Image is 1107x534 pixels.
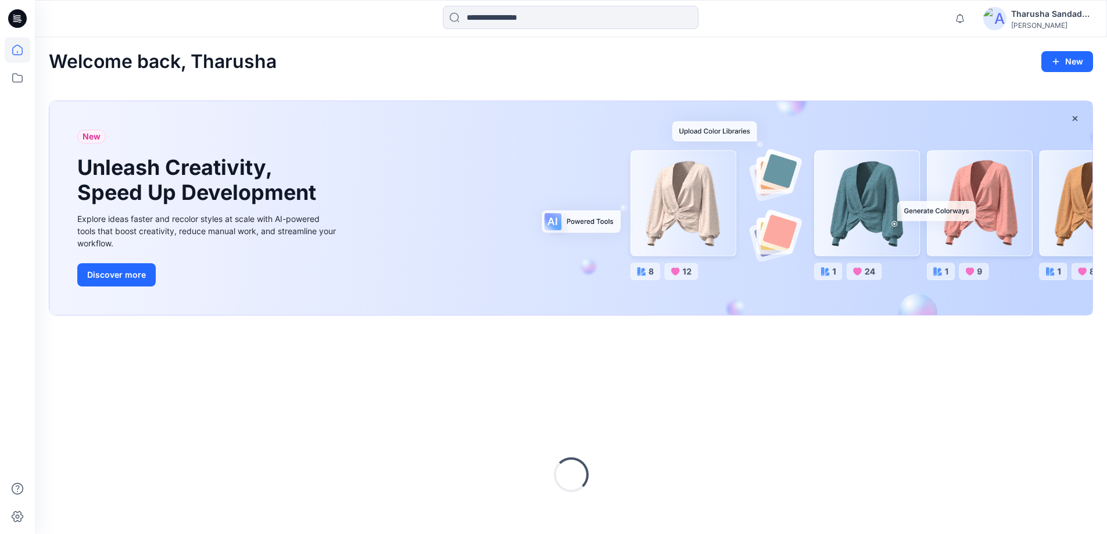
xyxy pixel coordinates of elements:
[77,263,156,286] button: Discover more
[83,130,101,144] span: New
[77,213,339,249] div: Explore ideas faster and recolor styles at scale with AI-powered tools that boost creativity, red...
[1041,51,1093,72] button: New
[983,7,1006,30] img: avatar
[49,51,277,73] h2: Welcome back, Tharusha
[1011,21,1092,30] div: [PERSON_NAME]
[77,263,339,286] a: Discover more
[77,155,321,205] h1: Unleash Creativity, Speed Up Development
[1011,7,1092,21] div: Tharusha Sandadeepa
